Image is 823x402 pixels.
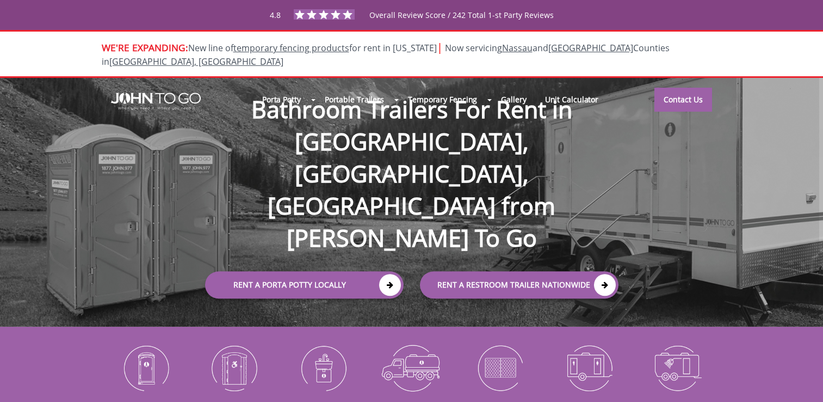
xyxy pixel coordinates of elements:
span: WE'RE EXPANDING: [102,41,188,54]
a: Rent a Porta Potty Locally [205,271,404,299]
button: Live Chat [779,358,823,402]
span: Overall Review Score / 242 Total 1-st Party Reviews [369,10,554,42]
a: Porta Potty [253,88,310,111]
h1: Bathroom Trailers For Rent in [GEOGRAPHIC_DATA], [GEOGRAPHIC_DATA], [GEOGRAPHIC_DATA] from [PERSO... [194,58,629,254]
img: JOHN to go [111,93,201,110]
img: Temporary-Fencing-cion_N.png [464,339,536,396]
img: ADA-Accessible-Units-icon_N.png [198,339,270,396]
span: 4.8 [270,10,281,20]
a: rent a RESTROOM TRAILER Nationwide [420,271,618,299]
a: Portable Trailers [315,88,393,111]
a: temporary fencing products [233,42,349,54]
img: Portable-Toilets-icon_N.png [110,339,182,396]
img: Shower-Trailers-icon_N.png [641,339,714,396]
a: [GEOGRAPHIC_DATA] [548,42,633,54]
img: Restroom-Trailers-icon_N.png [553,339,625,396]
a: Gallery [492,88,535,111]
a: Nassau [502,42,533,54]
a: Temporary Fencing [399,88,486,111]
a: Contact Us [654,88,712,112]
img: Waste-Services-icon_N.png [375,339,448,396]
span: Now servicing and Counties in [102,42,670,68]
span: New line of for rent in [US_STATE] [102,42,670,68]
img: Portable-Sinks-icon_N.png [287,339,359,396]
span: | [437,40,443,54]
a: [GEOGRAPHIC_DATA], [GEOGRAPHIC_DATA] [109,56,283,68]
a: Unit Calculator [536,88,608,111]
